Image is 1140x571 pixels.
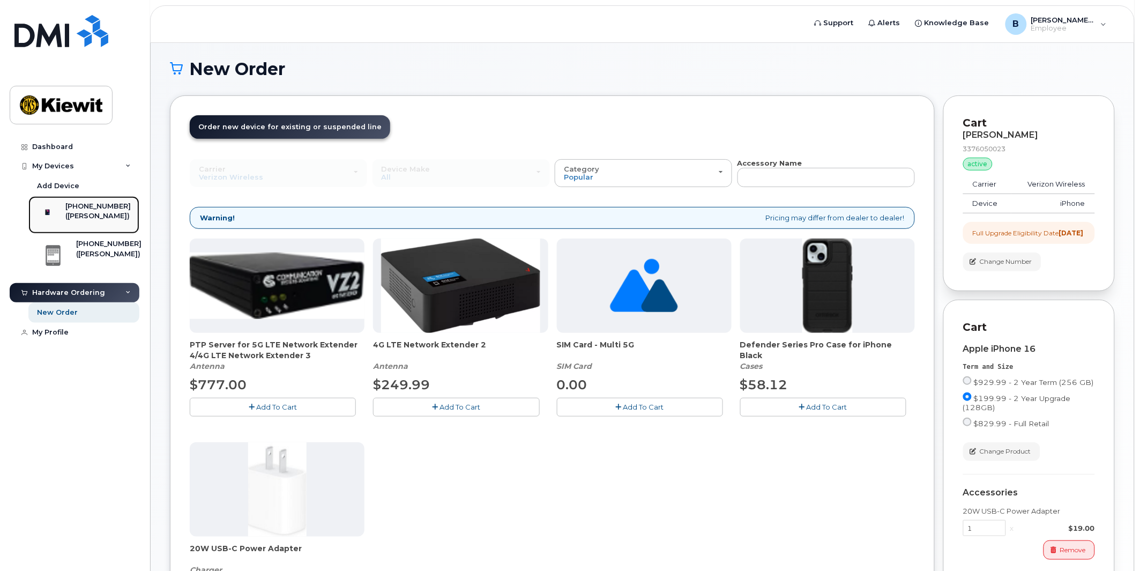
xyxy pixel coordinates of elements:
[963,344,1095,354] div: Apple iPhone 16
[963,418,972,426] input: $829.99 - Full Retail
[198,123,382,131] span: Order new device for existing or suspended line
[998,13,1114,35] div: Bailey.Stephens
[925,18,989,28] span: Knowledge Base
[557,339,732,372] div: SIM Card - Multi 5G
[190,207,915,229] div: Pricing may differ from dealer to dealer!
[373,361,408,371] em: Antenna
[740,339,915,361] span: Defender Series Pro Case for iPhone Black
[740,377,788,392] span: $58.12
[256,403,297,411] span: Add To Cart
[861,12,908,34] a: Alerts
[963,175,1011,194] td: Carrier
[807,12,861,34] a: Support
[190,543,364,565] span: 20W USB-C Power Adapter
[737,159,802,167] strong: Accessory Name
[963,194,1011,213] td: Device
[564,173,593,181] span: Popular
[190,339,364,361] span: PTP Server for 5G LTE Network Extender 4/4G LTE Network Extender 3
[1031,24,1096,33] span: Employee
[878,18,900,28] span: Alerts
[373,398,539,417] button: Add To Cart
[963,144,1095,153] div: 3376050023
[963,362,1095,372] div: Term and Size
[557,398,723,417] button: Add To Cart
[1031,16,1096,24] span: [PERSON_NAME].[PERSON_NAME]
[740,339,915,372] div: Defender Series Pro Case for iPhone Black
[802,239,853,333] img: defenderiphone14.png
[190,377,247,392] span: $777.00
[373,339,548,372] div: 4G LTE Network Extender 2
[963,158,993,170] div: active
[200,213,235,223] strong: Warning!
[973,228,1084,238] div: Full Upgrade Eligibility Date
[1013,18,1019,31] span: B
[963,320,1095,335] p: Cart
[963,442,1040,461] button: Change Product
[557,339,732,361] span: SIM Card - Multi 5G
[1060,545,1086,555] span: Remove
[980,447,1031,456] span: Change Product
[170,60,1115,78] h1: New Order
[373,377,430,392] span: $249.99
[963,376,972,385] input: $929.99 - 2 Year Term (256 GB)
[974,419,1049,428] span: $829.99 - Full Retail
[1011,194,1095,213] td: iPhone
[1018,523,1095,533] div: $19.00
[610,239,678,333] img: no_image_found-2caef05468ed5679b831cfe6fc140e25e0c280774317ffc20a367ab7fd17291e.png
[564,165,599,173] span: Category
[439,403,480,411] span: Add To Cart
[908,12,997,34] a: Knowledge Base
[381,239,541,333] img: 4glte_extender.png
[190,398,356,417] button: Add To Cart
[963,488,1095,498] div: Accessories
[740,361,763,371] em: Cases
[557,377,587,392] span: 0.00
[963,392,972,401] input: $199.99 - 2 Year Upgrade (128GB)
[1011,175,1095,194] td: Verizon Wireless
[555,159,732,187] button: Category Popular
[963,253,1041,271] button: Change Number
[190,253,364,319] img: Casa_Sysem.png
[190,361,225,371] em: Antenna
[963,130,1095,140] div: [PERSON_NAME]
[963,394,1071,412] span: $199.99 - 2 Year Upgrade (128GB)
[980,257,1032,266] span: Change Number
[807,403,847,411] span: Add To Cart
[248,442,307,537] img: apple20w.jpg
[1059,229,1084,237] strong: [DATE]
[190,339,364,372] div: PTP Server for 5G LTE Network Extender 4/4G LTE Network Extender 3
[1006,523,1018,533] div: x
[1044,540,1095,559] button: Remove
[824,18,854,28] span: Support
[963,115,1095,131] p: Cart
[623,403,664,411] span: Add To Cart
[963,506,1095,516] div: 20W USB-C Power Adapter
[557,361,592,371] em: SIM Card
[373,339,548,361] span: 4G LTE Network Extender 2
[1093,524,1132,563] iframe: Messenger Launcher
[740,398,906,417] button: Add To Cart
[974,378,1094,387] span: $929.99 - 2 Year Term (256 GB)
